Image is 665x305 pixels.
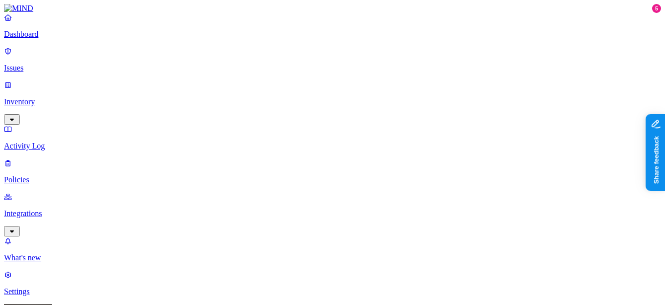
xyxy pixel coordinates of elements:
a: Issues [4,47,661,73]
p: What's new [4,253,661,262]
img: MIND [4,4,33,13]
a: Dashboard [4,13,661,39]
a: MIND [4,4,661,13]
p: Inventory [4,97,661,106]
a: Policies [4,158,661,184]
a: What's new [4,236,661,262]
p: Policies [4,175,661,184]
p: Issues [4,64,661,73]
p: Settings [4,287,661,296]
p: Dashboard [4,30,661,39]
div: 5 [652,4,661,13]
a: Settings [4,270,661,296]
a: Activity Log [4,125,661,151]
p: Integrations [4,209,661,218]
a: Inventory [4,80,661,123]
a: Integrations [4,192,661,235]
p: Activity Log [4,142,661,151]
